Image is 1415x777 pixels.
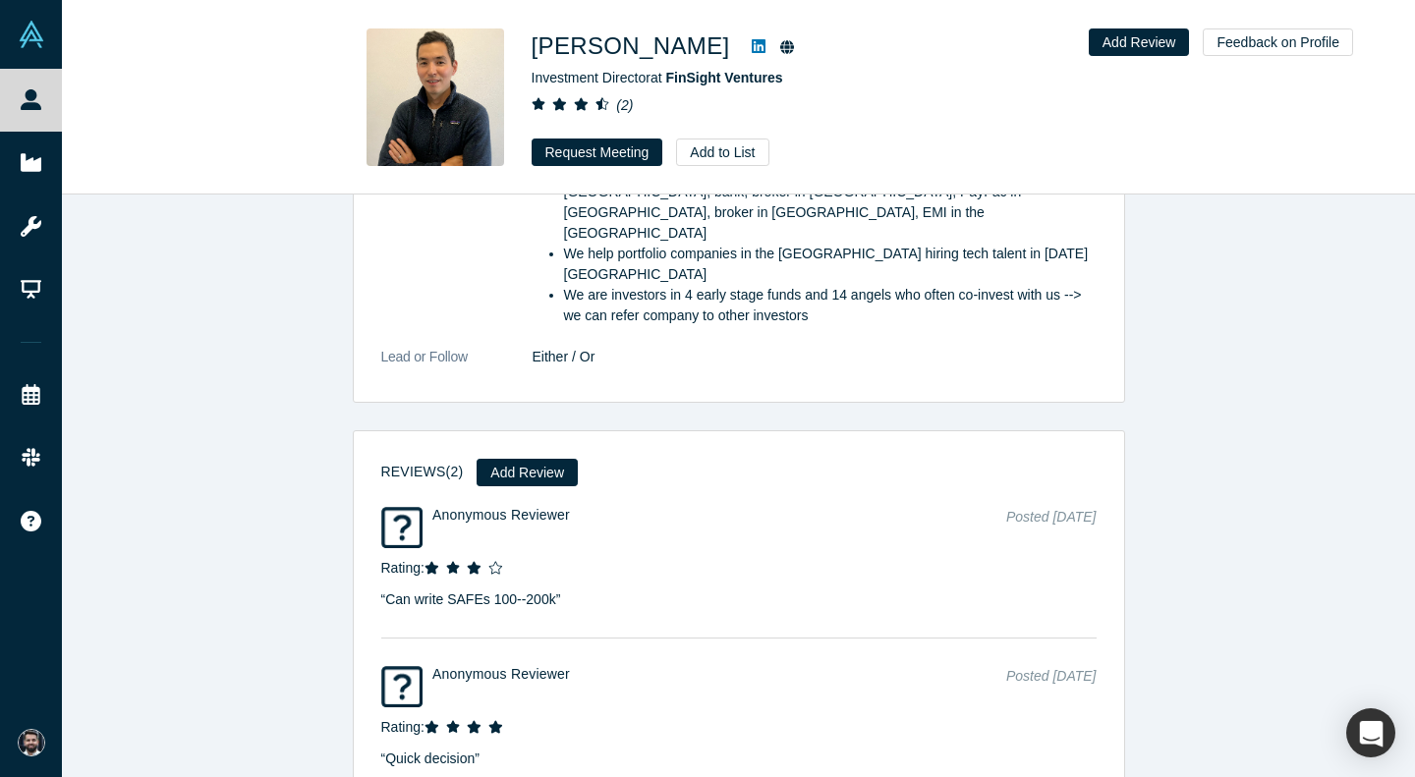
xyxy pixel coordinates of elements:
dt: Lead or Follow [381,347,533,388]
img: Rafi Wadan's Account [18,729,45,756]
span: Rating: [381,560,424,576]
div: Posted [DATE] [1006,507,1097,548]
h1: [PERSON_NAME] [532,28,730,64]
i: ( 2 ) [616,97,633,113]
h4: Anonymous Reviewer [432,507,982,524]
a: FinSight Ventures [665,70,782,85]
img: Alchemist Vault Logo [18,21,45,48]
li: We have own FinTech infra: federal chartered bank, broker, fin advisor in the [GEOGRAPHIC_DATA], ... [564,161,1097,244]
span: Investment Director at [532,70,783,85]
p: “ Quick decision ” [381,738,973,769]
h3: Reviews (2) [381,462,464,482]
dd: Either / Or [533,347,1097,367]
li: We are investors in 4 early stage funds and 14 angels who often co-invest with us --> we can refe... [564,285,1097,326]
div: Posted [DATE] [1006,666,1097,707]
dt: Value Beyond Capital [381,161,533,347]
li: We help portfolio companies in the [GEOGRAPHIC_DATA] hiring tech talent in [DATE] [GEOGRAPHIC_DATA] [564,244,1097,285]
p: “ Can write SAFEs 100--200k ” [381,579,973,610]
img: Anonymous Reviewer [381,666,423,707]
button: Request Meeting [532,139,663,166]
button: Feedback on Profile [1203,28,1353,56]
img: Maxim Nazarov's Profile Image [367,28,504,166]
h4: Anonymous Reviewer [432,666,982,683]
span: Rating: [381,719,424,735]
button: Add Review [477,459,578,486]
button: Add to List [676,139,768,166]
button: Add Review [1089,28,1190,56]
img: Anonymous Reviewer [381,507,423,548]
